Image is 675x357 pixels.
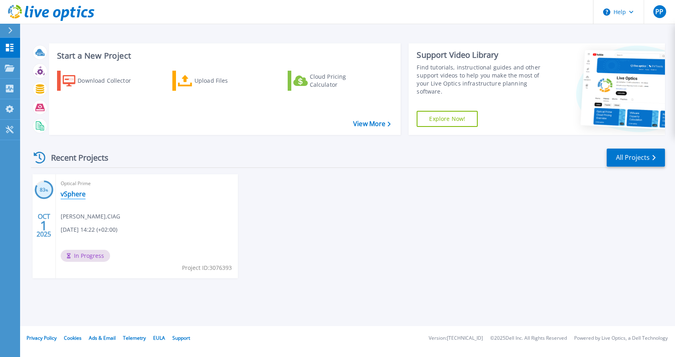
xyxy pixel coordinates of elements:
a: Download Collector [57,71,147,91]
li: © 2025 Dell Inc. All Rights Reserved [490,336,567,341]
span: PP [655,8,663,15]
span: [PERSON_NAME] , CIAG [61,212,120,221]
a: All Projects [607,149,665,167]
a: Privacy Policy [27,335,57,341]
h3: Start a New Project [57,51,391,60]
a: Cookies [64,335,82,341]
div: Recent Projects [31,148,119,167]
div: Support Video Library [417,50,546,60]
a: Explore Now! [417,111,478,127]
a: vSphere [61,190,86,198]
h3: 83 [35,186,53,195]
div: Upload Files [194,73,259,89]
span: Project ID: 3076393 [182,263,232,272]
a: View More [353,120,391,128]
span: % [45,188,48,192]
a: Upload Files [172,71,262,91]
a: Ads & Email [89,335,116,341]
span: [DATE] 14:22 (+02:00) [61,225,117,234]
a: Cloud Pricing Calculator [288,71,377,91]
a: EULA [153,335,165,341]
div: Download Collector [78,73,142,89]
div: Find tutorials, instructional guides and other support videos to help you make the most of your L... [417,63,546,96]
li: Version: [TECHNICAL_ID] [429,336,483,341]
a: Support [172,335,190,341]
span: 1 [40,222,47,229]
div: OCT 2025 [36,211,51,240]
a: Telemetry [123,335,146,341]
span: In Progress [61,250,110,262]
li: Powered by Live Optics, a Dell Technology [574,336,668,341]
div: Cloud Pricing Calculator [310,73,374,89]
span: Optical Prime [61,179,233,188]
